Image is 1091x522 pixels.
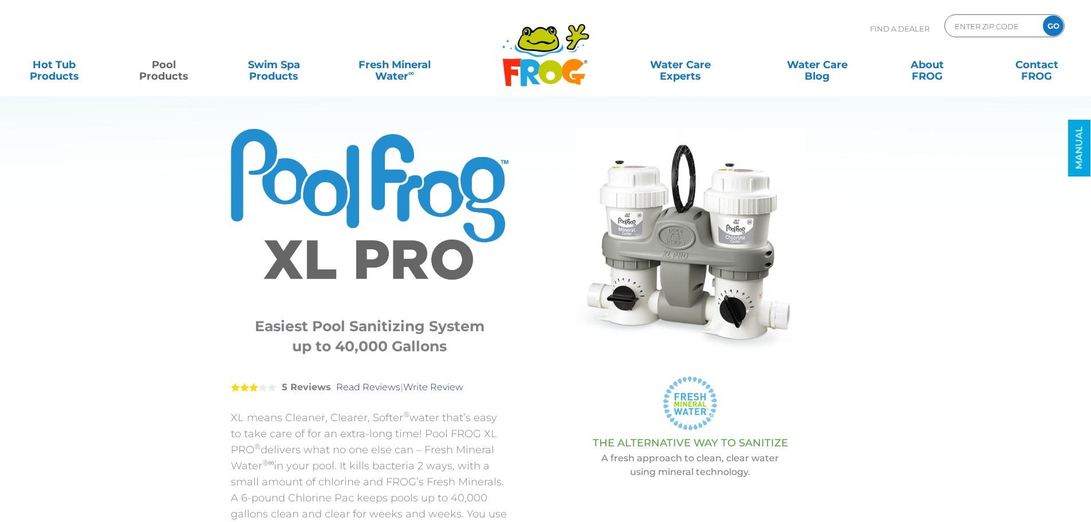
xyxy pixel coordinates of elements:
[254,442,261,451] sup: ®
[282,382,331,393] strong: 5 Reviews
[537,437,844,449] h3: THE ALTERNATIVE WAY TO SANITIZE
[403,410,409,419] sup: ®
[1068,120,1090,176] a: MANUAL
[336,382,400,393] a: Read Reviews
[1043,15,1064,36] input: GO
[954,18,1031,34] input: Zip Code Form
[262,458,274,467] sup: ®∞
[231,383,258,392] span: 3
[231,53,317,76] a: Swim SpaProducts
[231,129,509,296] img: Product Logo
[884,53,970,76] a: AboutFROG
[537,452,844,479] p: A fresh approach to clean, clear water using mineral technology.
[994,53,1080,76] a: ContactFROG
[403,382,463,393] a: Write Review
[611,53,750,76] a: Water CareExperts
[870,14,929,43] p: Find A Dealer
[245,316,494,356] h3: Easiest Pool Sanitizing System up to 40,000 Gallons
[11,53,97,76] a: Hot TubProducts
[121,53,207,76] a: PoolProducts
[231,365,509,410] div: |
[408,68,414,77] sup: ∞
[341,53,448,76] a: Fresh MineralWater∞
[774,53,860,76] a: Water CareBlog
